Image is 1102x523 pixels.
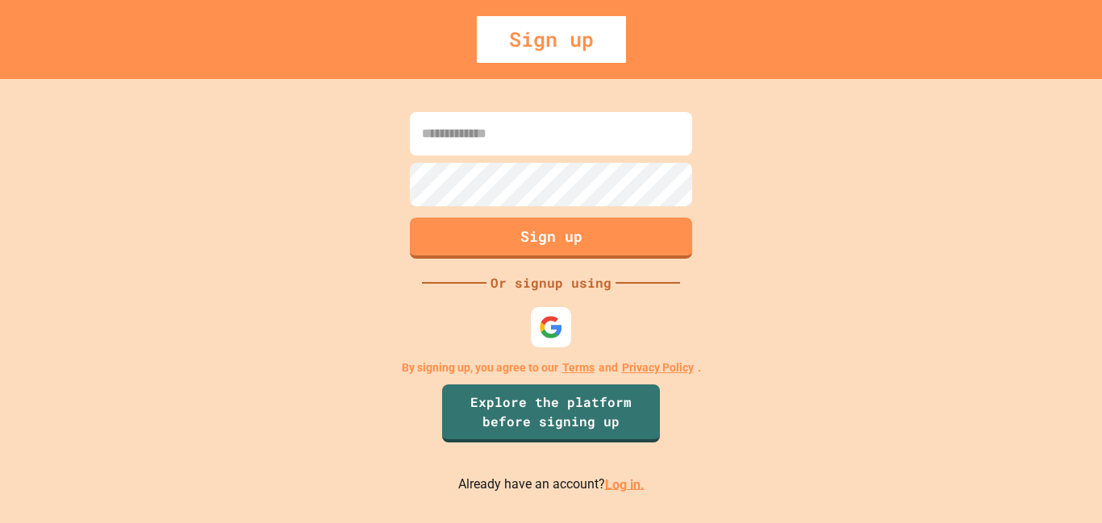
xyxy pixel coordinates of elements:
[477,16,626,63] div: Sign up
[622,359,694,376] a: Privacy Policy
[486,273,616,293] div: Or signup using
[562,359,595,376] a: Terms
[605,476,645,492] a: Log in.
[410,218,692,259] button: Sign up
[402,359,701,376] p: By signing up, you agree to our and .
[539,315,563,339] img: google-icon.svg
[458,475,645,495] p: Already have an account?
[442,384,660,442] a: Explore the platform before signing up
